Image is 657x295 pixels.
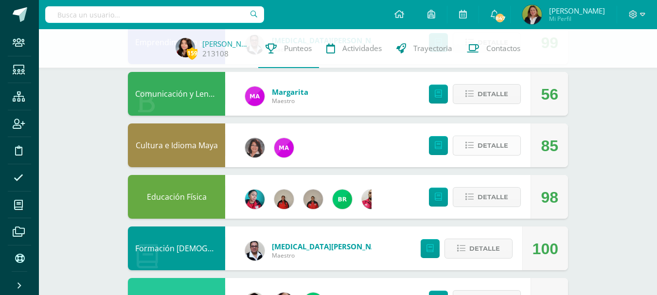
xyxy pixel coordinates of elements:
[549,6,605,16] span: [PERSON_NAME]
[453,84,521,104] button: Detalle
[258,29,319,68] a: Punteos
[128,123,225,167] div: Cultura e Idioma Maya
[284,43,312,53] span: Punteos
[522,5,542,24] img: a164061a65f1df25e60207af94843a26.png
[541,175,558,219] div: 98
[272,242,389,251] a: [MEDICAL_DATA][PERSON_NAME]
[549,15,605,23] span: Mi Perfil
[319,29,389,68] a: Actividades
[541,124,558,168] div: 85
[176,38,195,57] img: 4d54558ec414568f244490f0118d611f.png
[128,72,225,116] div: Comunicación y Lenguaje
[453,187,521,207] button: Detalle
[469,240,500,258] span: Detalle
[245,87,265,106] img: 982169c659605a718bed420dc7862649.png
[413,43,452,53] span: Trayectoria
[202,39,251,49] a: [PERSON_NAME]
[478,188,508,206] span: Detalle
[362,190,381,209] img: 720c24124c15ba549e3e394e132c7bff.png
[245,138,265,157] img: df865ced3841bf7d29cb8ae74298d689.png
[460,29,528,68] a: Contactos
[478,137,508,155] span: Detalle
[342,43,382,53] span: Actividades
[333,190,352,209] img: 7976fc47626adfddeb45c36bac81a772.png
[274,138,294,157] img: 982169c659605a718bed420dc7862649.png
[128,175,225,219] div: Educación Física
[187,47,197,59] span: 159
[128,226,225,270] div: Formación Cristiana
[486,43,520,53] span: Contactos
[272,97,308,105] span: Maestro
[444,239,513,259] button: Detalle
[274,190,294,209] img: d4deafe5159184ad8cadd3f58d7b9740.png
[453,136,521,156] button: Detalle
[495,13,505,23] span: 847
[478,85,508,103] span: Detalle
[272,87,308,97] a: Margarita
[303,190,323,209] img: 139d064777fbe6bf61491abfdba402ef.png
[45,6,264,23] input: Busca un usuario...
[245,241,265,260] img: 2b9ad40edd54c2f1af5f41f24ea34807.png
[389,29,460,68] a: Trayectoria
[533,227,558,271] div: 100
[541,72,558,116] div: 56
[272,251,389,260] span: Maestro
[202,49,229,59] a: 213108
[245,190,265,209] img: 4042270918fd6b5921d0ca12ded71c97.png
